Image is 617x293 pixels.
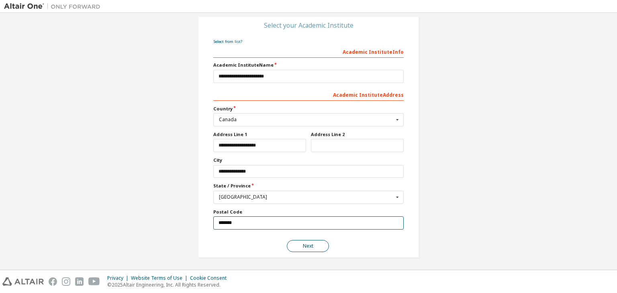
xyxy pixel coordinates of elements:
[4,2,104,10] img: Altair One
[213,183,404,189] label: State / Province
[49,277,57,286] img: facebook.svg
[213,39,242,44] a: Select from list?
[264,23,353,28] div: Select your Academic Institute
[219,195,394,199] div: [GEOGRAPHIC_DATA]
[213,62,404,68] label: Academic Institute Name
[287,240,329,252] button: Next
[213,106,404,112] label: Country
[219,117,394,122] div: Canada
[107,275,131,281] div: Privacy
[213,157,404,163] label: City
[75,277,84,286] img: linkedin.svg
[213,88,404,101] div: Academic Institute Address
[213,45,404,58] div: Academic Institute Info
[213,209,404,215] label: Postal Code
[190,275,231,281] div: Cookie Consent
[131,275,190,281] div: Website Terms of Use
[311,131,404,138] label: Address Line 2
[213,131,306,138] label: Address Line 1
[107,281,231,288] p: © 2025 Altair Engineering, Inc. All Rights Reserved.
[62,277,70,286] img: instagram.svg
[88,277,100,286] img: youtube.svg
[2,277,44,286] img: altair_logo.svg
